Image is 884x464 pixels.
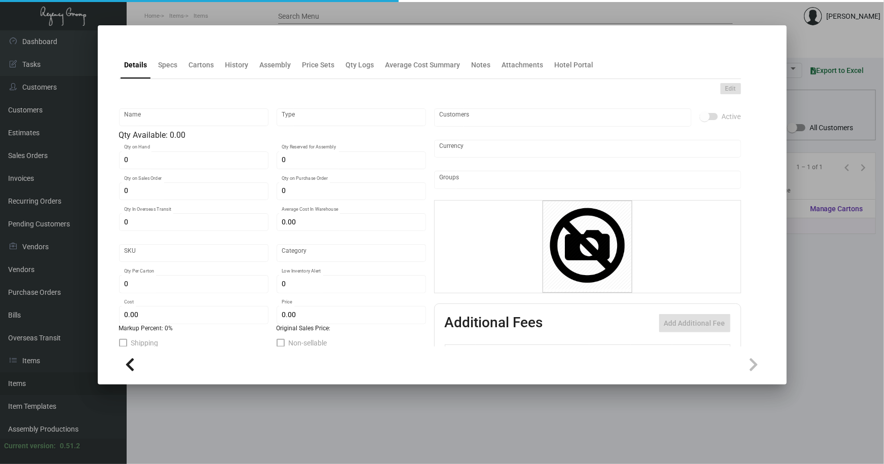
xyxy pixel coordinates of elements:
[260,60,291,70] div: Assembly
[659,314,731,332] button: Add Additional Fee
[672,345,718,363] th: Price type
[225,60,249,70] div: History
[302,60,335,70] div: Price Sets
[631,345,672,363] th: Price
[4,441,56,451] div: Current version:
[346,60,374,70] div: Qty Logs
[722,110,741,123] span: Active
[131,337,159,349] span: Shipping
[189,60,214,70] div: Cartons
[725,85,736,93] span: Edit
[439,113,686,122] input: Add new..
[60,441,80,451] div: 0.51.2
[476,345,589,363] th: Type
[720,83,741,94] button: Edit
[439,176,736,184] input: Add new..
[472,60,491,70] div: Notes
[119,129,426,141] div: Qty Available: 0.00
[502,60,544,70] div: Attachments
[125,60,147,70] div: Details
[386,60,460,70] div: Average Cost Summary
[589,345,631,363] th: Cost
[555,60,594,70] div: Hotel Portal
[445,314,543,332] h2: Additional Fees
[445,345,476,363] th: Active
[289,337,327,349] span: Non-sellable
[664,319,725,327] span: Add Additional Fee
[159,60,178,70] div: Specs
